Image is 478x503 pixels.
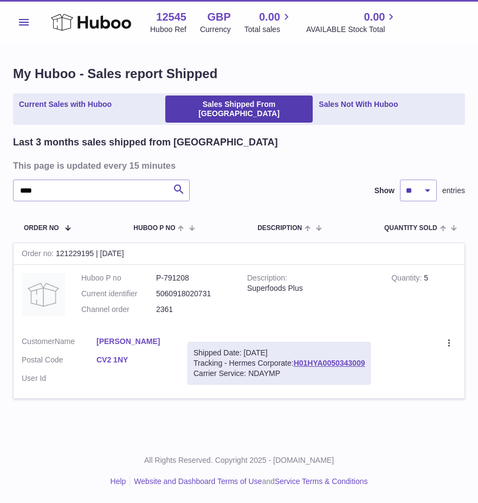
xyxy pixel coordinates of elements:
div: Superfoods Plus [247,283,375,294]
div: Currency [200,24,231,35]
label: Show [374,186,395,196]
strong: Description [247,273,287,285]
span: Huboo P no [133,225,175,232]
span: 0.00 [364,10,385,24]
span: Quantity Sold [384,225,437,232]
span: Description [257,225,302,232]
dd: 5060918020731 [156,289,231,299]
dt: Current identifier [81,289,156,299]
div: Tracking - Hermes Corporate: [188,342,371,385]
dt: Huboo P no [81,273,156,283]
h2: Last 3 months sales shipped from [GEOGRAPHIC_DATA] [13,136,277,149]
span: AVAILABLE Stock Total [306,24,398,35]
dd: 2361 [156,304,231,315]
span: Total sales [244,24,293,35]
a: [PERSON_NAME] [96,336,171,347]
a: Service Terms & Conditions [275,477,368,486]
dt: Name [22,336,96,349]
div: Carrier Service: NDAYMP [193,368,365,379]
span: 0.00 [259,10,280,24]
dt: Channel order [81,304,156,315]
div: Shipped Date: [DATE] [193,348,365,358]
a: Sales Not With Huboo [315,95,402,123]
li: and [130,476,367,487]
strong: GBP [207,10,230,24]
dt: Postal Code [22,355,96,368]
div: 121229195 | [DATE] [14,243,464,265]
a: 0.00 Total sales [244,10,293,35]
dd: P-791208 [156,273,231,283]
a: 0.00 AVAILABLE Stock Total [306,10,398,35]
a: Help [111,477,126,486]
span: Customer [22,337,55,346]
span: Order No [24,225,59,232]
div: Huboo Ref [150,24,186,35]
span: entries [442,186,465,196]
img: no-photo.jpg [22,273,65,316]
a: H01HYA0050343009 [294,359,365,367]
strong: 12545 [156,10,186,24]
a: Sales Shipped From [GEOGRAPHIC_DATA] [165,95,313,123]
a: CV2 1NY [96,355,171,365]
strong: Quantity [391,273,424,285]
a: Current Sales with Huboo [15,95,115,123]
dt: User Id [22,373,96,384]
p: All Rights Reserved. Copyright 2025 - [DOMAIN_NAME] [9,455,469,466]
h3: This page is updated every 15 minutes [13,160,462,171]
strong: Order no [22,249,56,260]
a: Website and Dashboard Terms of Use [134,477,262,486]
h1: My Huboo - Sales report Shipped [13,65,465,82]
td: 5 [383,265,464,328]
